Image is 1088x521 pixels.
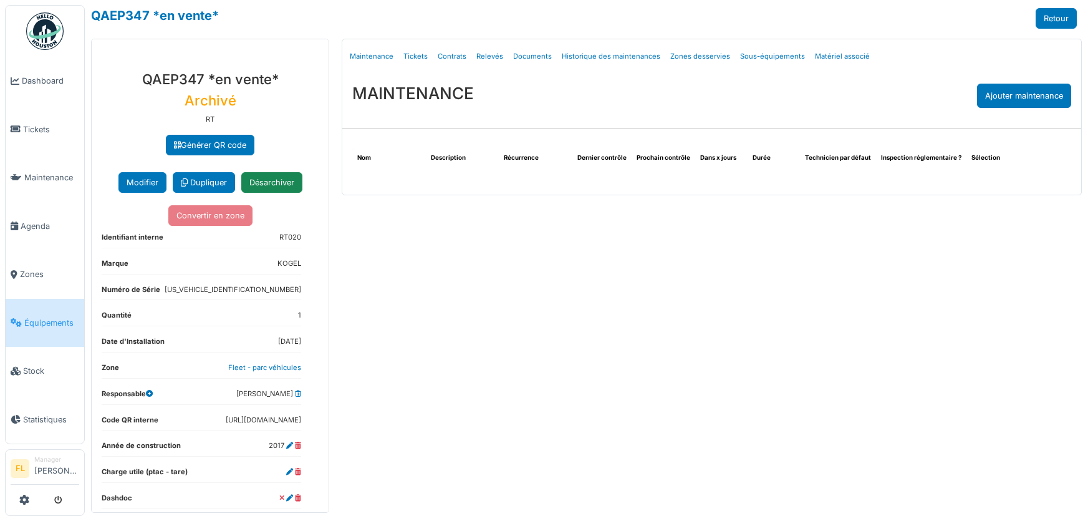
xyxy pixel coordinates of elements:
dd: 1 [298,310,301,321]
th: Nom [352,149,426,168]
button: Modifier [118,172,166,193]
a: Tickets [398,42,433,71]
th: Sélection [966,149,1019,168]
a: Statistiques [6,396,84,444]
th: Technicien par défaut [800,149,876,168]
dt: Charge utile (ptac - tare) [102,467,188,482]
dt: Code QR interne [102,415,158,431]
dt: Date d'Installation [102,336,165,352]
h3: QAEP347 *en vente* [102,71,319,87]
span: Tickets [23,124,79,135]
dt: Marque [102,258,128,274]
th: Dernier contrôle [572,149,632,168]
span: Statistiques [23,414,79,426]
th: Inspection réglementaire ? [876,149,966,168]
a: Générer QR code [166,135,254,155]
h3: Archivé [102,92,319,109]
a: FL Manager[PERSON_NAME] [11,455,79,485]
dd: KOGEL [277,258,301,269]
th: Durée [748,149,800,168]
a: Zones desservies [665,42,735,71]
dt: Numéro de Série [102,285,160,300]
a: Dupliquer [173,172,235,193]
a: Historique des maintenances [557,42,665,71]
span: Stock [23,365,79,377]
li: FL [11,459,29,478]
img: Badge_color-CXgf-gQk.svg [26,12,64,50]
dd: [US_VEHICLE_IDENTIFICATION_NUMBER] [165,285,301,295]
a: Documents [508,42,557,71]
a: Contrats [433,42,471,71]
a: QAEP347 *en vente* [91,8,219,23]
dd: [PERSON_NAME] [236,389,301,399]
a: Stock [6,347,84,396]
a: Matériel associé [810,42,875,71]
a: Tickets [6,105,84,154]
dt: Quantité [102,310,132,326]
a: Sous-équipements [735,42,810,71]
span: Dashboard [22,75,79,87]
a: Désarchiver [241,172,302,193]
a: Équipements [6,299,84,348]
dt: Zone [102,363,119,378]
th: Prochain contrôle [632,149,695,168]
dt: Dashdoc [102,493,132,509]
a: Retour [1036,8,1077,29]
span: Agenda [21,220,79,232]
span: Maintenance [24,172,79,183]
span: Équipements [24,317,79,329]
dt: Responsable [102,389,153,404]
div: Ajouter maintenance [977,84,1071,108]
dd: RT020 [279,232,301,243]
dd: 2017 [269,441,301,451]
dt: Identifiant interne [102,232,163,248]
dd: [URL][DOMAIN_NAME] [226,415,301,426]
dd: [DATE] [278,336,301,347]
th: Récurrence [499,149,572,168]
div: Manager [34,455,79,464]
a: Fleet - parc véhicules [228,363,301,372]
h3: MAINTENANCE [352,84,474,103]
th: Description [426,149,499,168]
a: Maintenance [6,153,84,202]
p: RT [102,114,319,125]
span: Zones [20,268,79,280]
a: Dashboard [6,57,84,105]
a: Maintenance [345,42,398,71]
th: Dans x jours [695,149,748,168]
li: [PERSON_NAME] [34,455,79,482]
a: Zones [6,250,84,299]
dt: Année de construction [102,441,181,456]
a: Agenda [6,202,84,251]
a: Relevés [471,42,508,71]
